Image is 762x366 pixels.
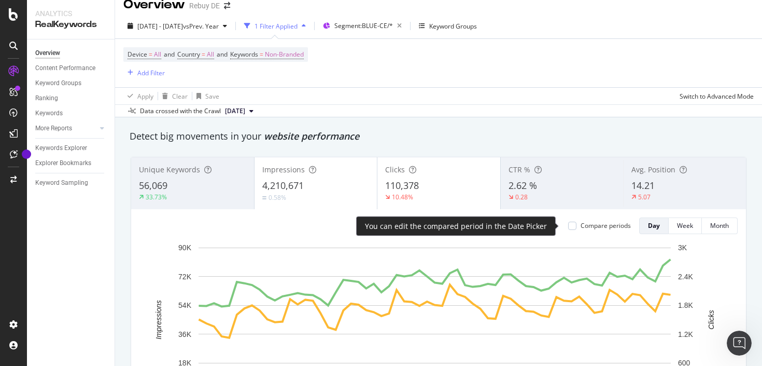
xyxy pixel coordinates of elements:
[35,108,107,119] a: Keywords
[35,123,97,134] a: More Reports
[265,47,304,62] span: Non-Branded
[727,331,752,356] iframe: Intercom live chat
[35,63,107,74] a: Content Performance
[365,221,547,232] div: You can edit the compared period in the Date Picker
[678,301,693,309] text: 1.8K
[130,130,747,143] div: Detect big movements in your
[429,22,477,31] div: Keyword Groups
[137,92,153,101] div: Apply
[35,78,81,89] div: Keyword Groups
[224,2,230,9] div: arrow-right-arrow-left
[207,47,214,62] span: All
[269,193,286,202] div: 0.58%
[255,22,298,31] div: 1 Filter Applied
[35,123,72,134] div: More Reports
[515,193,528,201] div: 0.28
[35,48,107,59] a: Overview
[123,18,231,34] button: [DATE] - [DATE]vsPrev. Year
[678,273,693,281] text: 2.4K
[35,93,58,104] div: Ranking
[631,165,675,174] span: Avg. Position
[225,106,245,116] span: 2025 Aug. 26th
[35,19,106,31] div: RealKeywords
[631,179,655,192] span: 14.21
[35,143,107,154] a: Keywords Explorer
[677,221,693,230] div: Week
[202,50,205,59] span: =
[139,165,200,174] span: Unique Keywords
[128,50,147,59] span: Device
[123,66,165,79] button: Add Filter
[123,88,153,104] button: Apply
[392,193,413,201] div: 10.48%
[262,196,266,199] img: Equal
[149,50,152,59] span: =
[154,47,161,62] span: All
[639,218,669,234] button: Day
[158,88,188,104] button: Clear
[35,158,107,169] a: Explorer Bookmarks
[35,93,107,104] a: Ranking
[189,1,220,11] div: Rebuy DE
[385,179,419,192] span: 110,378
[178,330,192,338] text: 36K
[140,106,221,116] div: Data crossed with the Crawl
[154,300,163,339] text: Impressions
[177,50,200,59] span: Country
[509,165,530,174] span: CTR %
[680,92,754,101] div: Switch to Advanced Mode
[35,158,91,169] div: Explorer Bookmarks
[137,69,165,77] div: Add Filter
[581,221,631,230] div: Compare periods
[35,78,107,89] a: Keyword Groups
[509,179,537,192] span: 2.62 %
[192,88,219,104] button: Save
[22,150,31,159] div: Tooltip anchor
[669,218,702,234] button: Week
[230,50,258,59] span: Keywords
[319,18,406,34] button: Segment:BLUE-CE/*
[139,179,167,192] span: 56,069
[178,301,192,309] text: 54K
[415,18,481,34] button: Keyword Groups
[178,273,192,281] text: 72K
[35,108,63,119] div: Keywords
[35,48,60,59] div: Overview
[648,221,660,230] div: Day
[262,165,305,174] span: Impressions
[217,50,228,59] span: and
[35,8,106,19] div: Analytics
[710,221,729,230] div: Month
[183,22,219,31] span: vs Prev. Year
[262,179,304,192] span: 4,210,671
[146,193,167,201] div: 33.73%
[702,218,738,234] button: Month
[260,50,263,59] span: =
[221,105,258,117] button: [DATE]
[137,22,183,31] span: [DATE] - [DATE]
[385,165,405,174] span: Clicks
[240,18,310,34] button: 1 Filter Applied
[35,178,107,188] a: Keyword Sampling
[178,243,192,252] text: 90K
[678,330,693,338] text: 1.2K
[164,50,175,59] span: and
[35,143,87,154] div: Keywords Explorer
[675,88,754,104] button: Switch to Advanced Mode
[264,130,359,142] span: website performance
[35,63,95,74] div: Content Performance
[678,243,687,252] text: 3K
[334,21,393,30] span: Segment: BLUE-CE/*
[638,193,651,201] div: 5.07
[205,92,219,101] div: Save
[707,310,715,329] text: Clicks
[35,178,88,188] div: Keyword Sampling
[172,92,188,101] div: Clear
